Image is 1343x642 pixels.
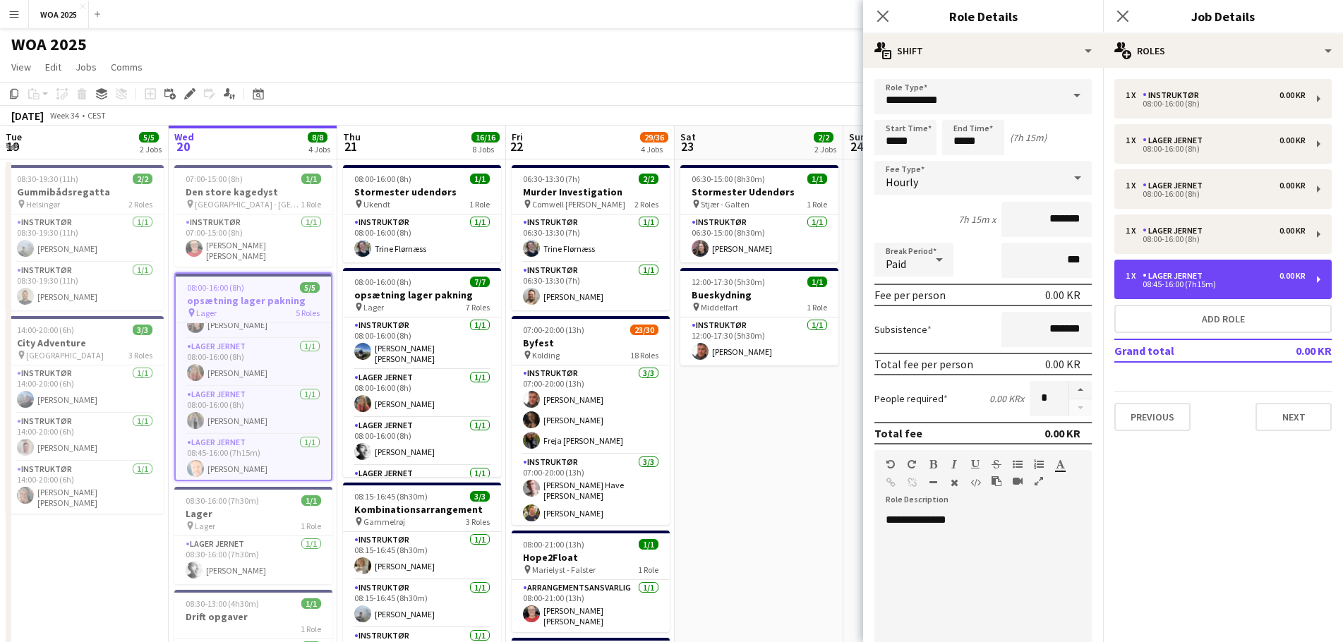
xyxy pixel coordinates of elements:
button: Insert video [1013,476,1023,487]
div: 7h 15m x [958,213,996,226]
span: Gammelrøj [363,516,405,527]
h3: Byfest [512,337,670,349]
button: HTML Code [970,477,980,488]
span: 08:00-16:00 (8h) [354,277,411,287]
span: Sat [680,131,696,143]
span: 3/3 [470,491,490,502]
span: 3/3 [133,325,152,335]
span: 3 Roles [466,516,490,527]
div: 0.00 KR [1044,426,1080,440]
span: Jobs [76,61,97,73]
span: Lager [195,521,215,531]
h3: opsætning lager pakning [176,294,331,307]
h3: City Adventure [6,337,164,349]
h3: Kombinationsarrangement [343,503,501,516]
button: Strikethrough [992,459,1001,470]
app-job-card: 06:30-13:30 (7h)2/2Murder Investigation Comwell [PERSON_NAME]2 RolesInstruktør1/106:30-13:30 (7h)... [512,165,670,310]
button: Next [1255,403,1332,431]
span: 1 Role [638,564,658,575]
span: Stjær - Galten [701,199,749,210]
h3: Gummibådsregatta [6,186,164,198]
span: 1/1 [301,174,321,184]
td: 0.00 KR [1249,339,1332,362]
span: Lager [196,308,217,318]
span: 1 Role [807,302,827,313]
div: (7h 15m) [1010,131,1047,144]
div: 1 x [1126,181,1143,190]
div: 0.00 KR [1279,181,1306,190]
span: 23/30 [630,325,658,335]
span: 8/8 [308,132,327,143]
span: 08:15-16:45 (8h30m) [354,491,428,502]
div: 0.00 KR [1045,357,1080,371]
h3: Bueskydning [680,289,838,301]
div: 8 Jobs [472,144,499,155]
span: Paid [886,257,906,271]
div: 4 Jobs [308,144,330,155]
label: People required [874,392,948,405]
div: 4 Jobs [641,144,668,155]
span: 08:30-16:00 (7h30m) [186,495,259,506]
span: Ukendt [363,199,390,210]
span: 20 [172,138,194,155]
app-job-card: 08:30-16:00 (7h30m)1/1Lager Lager1 RoleLager Jernet1/108:30-16:00 (7h30m)[PERSON_NAME] [174,487,332,584]
app-card-role: Instruktør1/114:00-20:00 (6h)[PERSON_NAME] [6,413,164,461]
span: Kolding [532,350,560,361]
div: 06:30-15:00 (8h30m)1/1Stormester Udendørs Stjær - Galten1 RoleInstruktør1/106:30-15:00 (8h30m)[PE... [680,165,838,262]
span: 08:30-19:30 (11h) [17,174,78,184]
div: 08:00-16:00 (8h) [1126,100,1306,107]
button: Paste as plain text [992,476,1001,487]
span: 2/2 [814,132,833,143]
app-job-card: 08:00-16:00 (8h)1/1Stormester udendørs Ukendt1 RoleInstruktør1/108:00-16:00 (8h)Trine Flørnæss [343,165,501,262]
span: 5 Roles [296,308,320,318]
div: 12:00-17:30 (5h30m)1/1Bueskydning Middelfart1 RoleInstruktør1/112:00-17:30 (5h30m)[PERSON_NAME] [680,268,838,365]
app-card-role: Arrangementsansvarlig1/108:00-21:00 (13h)[PERSON_NAME] [PERSON_NAME] [512,580,670,632]
button: Undo [886,459,896,470]
div: Lager Jernet [1143,226,1208,236]
span: 1 Role [807,199,827,210]
span: Comwell [PERSON_NAME] [532,199,625,210]
button: Horizontal Line [928,477,938,488]
div: CEST [88,110,106,121]
span: 07:00-20:00 (13h) [523,325,584,335]
app-card-role: Lager Jernet1/108:00-16:00 (8h)[PERSON_NAME] [343,418,501,466]
div: 1 x [1126,135,1143,145]
span: 1/1 [807,277,827,287]
span: 3 Roles [128,350,152,361]
span: 7 Roles [466,302,490,313]
div: 07:00-15:00 (8h)1/1Den store kagedyst [GEOGRAPHIC_DATA] - [GEOGRAPHIC_DATA]1 RoleInstruktør1/107:... [174,165,332,267]
div: Lager Jernet [1143,135,1208,145]
div: Total fee per person [874,357,973,371]
app-card-role: Instruktør1/112:00-17:30 (5h30m)[PERSON_NAME] [680,317,838,365]
h3: Lager [174,507,332,520]
button: Italic [949,459,959,470]
button: Text Color [1055,459,1065,470]
span: 2 Roles [128,199,152,210]
div: 08:00-16:00 (8h)7/7opsætning lager pakning Lager7 RolesInstruktør1/108:00-16:00 (8h)[PERSON_NAME]... [343,268,501,477]
button: Underline [970,459,980,470]
div: 0.00 KR [1045,288,1080,302]
span: 1 Role [301,521,321,531]
a: View [6,58,37,76]
app-job-card: 08:30-19:30 (11h)2/2Gummibådsregatta Helsingør2 RolesInstruktør1/108:30-19:30 (11h)[PERSON_NAME]I... [6,165,164,310]
button: Bold [928,459,938,470]
button: Add role [1114,305,1332,333]
app-card-role: Instruktør3/307:00-20:00 (13h)[PERSON_NAME] Have [PERSON_NAME] [PERSON_NAME][PERSON_NAME] [512,454,670,547]
span: 14:00-20:00 (6h) [17,325,74,335]
div: Fee per person [874,288,946,302]
app-card-role: Lager Jernet1/108:00-16:00 (8h)[PERSON_NAME] [176,339,331,387]
div: 08:00-16:00 (8h) [1126,236,1306,243]
span: Middelfart [701,302,738,313]
span: 1/1 [470,174,490,184]
div: [DATE] [11,109,44,123]
span: Edit [45,61,61,73]
app-card-role: Lager Jernet1/108:45-16:00 (7h15m)[PERSON_NAME] [176,435,331,483]
span: 08:00-16:00 (8h) [354,174,411,184]
app-card-role: Lager Jernet1/108:00-16:00 (8h)[PERSON_NAME] [176,387,331,435]
app-job-card: 14:00-20:00 (6h)3/3City Adventure [GEOGRAPHIC_DATA]3 RolesInstruktør1/114:00-20:00 (6h)[PERSON_NA... [6,316,164,514]
a: Edit [40,58,67,76]
div: 1 x [1126,226,1143,236]
span: Comms [111,61,143,73]
app-job-card: 08:00-16:00 (8h)5/5opsætning lager pakning Lager5 Roles[PERSON_NAME]Lager Jernet1/108:00-16:00 (8... [174,272,332,481]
